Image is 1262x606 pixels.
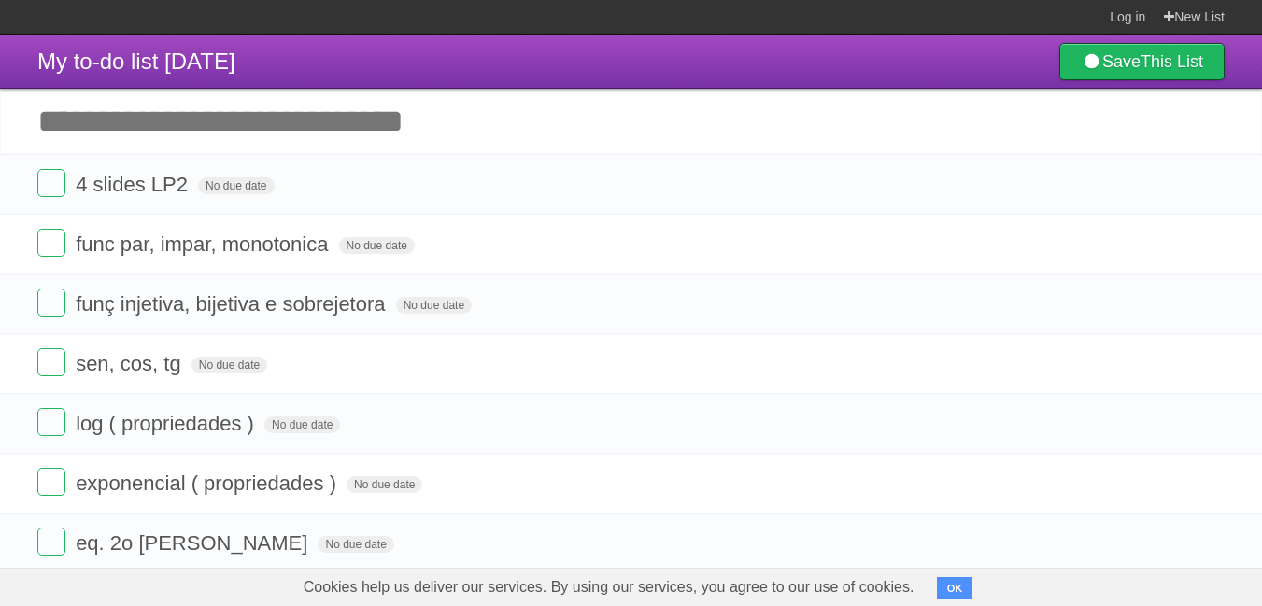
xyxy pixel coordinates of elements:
[285,569,933,606] span: Cookies help us deliver our services. By using our services, you agree to our use of cookies.
[37,348,65,376] label: Done
[76,233,333,256] span: func par, impar, monotonica
[396,297,472,314] span: No due date
[37,528,65,556] label: Done
[37,289,65,317] label: Done
[937,577,973,599] button: OK
[339,237,415,254] span: No due date
[76,352,186,375] span: sen, cos, tg
[76,412,259,435] span: log ( propriedades )
[198,177,274,194] span: No due date
[37,468,65,496] label: Done
[264,416,340,433] span: No due date
[76,472,341,495] span: exponencial ( propriedades )
[76,173,192,196] span: 4 slides LP2
[318,536,393,553] span: No due date
[37,49,235,74] span: My to-do list [DATE]
[1059,43,1225,80] a: SaveThis List
[37,408,65,436] label: Done
[37,229,65,257] label: Done
[1141,52,1203,71] b: This List
[76,531,312,555] span: eq. 2o [PERSON_NAME]
[37,169,65,197] label: Done
[191,357,267,373] span: No due date
[76,292,390,316] span: funç injetiva, bijetiva e sobrejetora
[347,476,422,493] span: No due date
